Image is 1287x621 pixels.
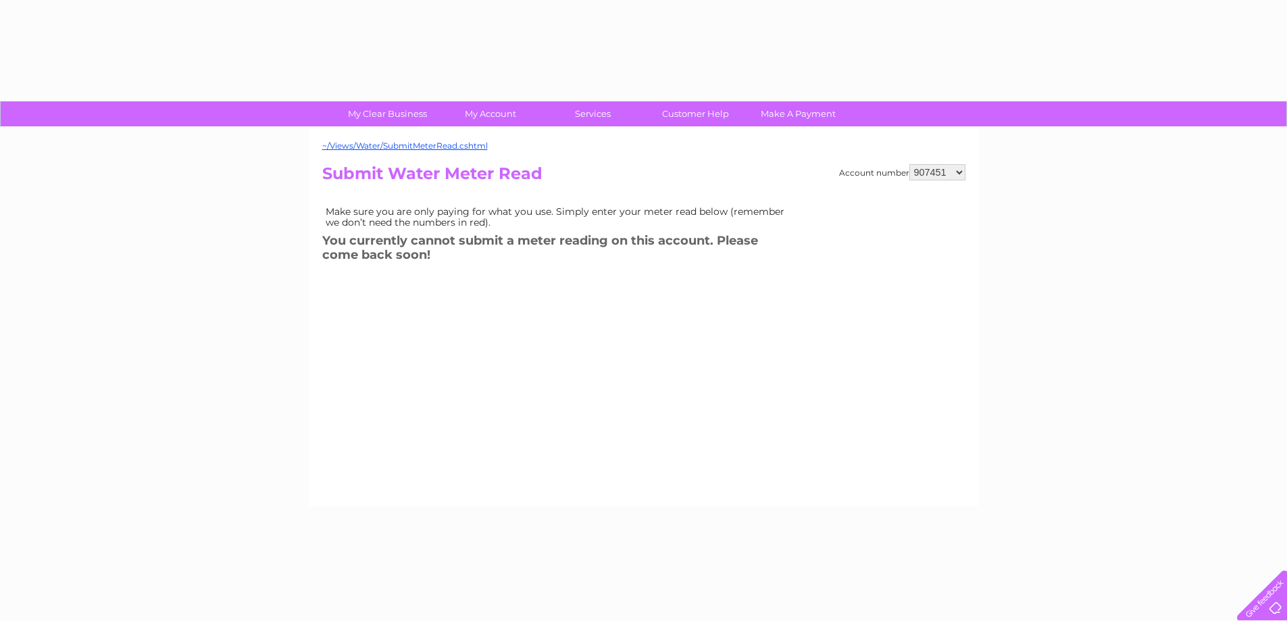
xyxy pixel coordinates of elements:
td: Make sure you are only paying for what you use. Simply enter your meter read below (remember we d... [322,203,795,231]
a: My Clear Business [332,101,443,126]
a: Make A Payment [742,101,854,126]
div: Account number [839,164,965,180]
h3: You currently cannot submit a meter reading on this account. Please come back soon! [322,231,795,268]
h2: Submit Water Meter Read [322,164,965,190]
a: My Account [434,101,546,126]
a: Customer Help [640,101,751,126]
a: Services [537,101,649,126]
a: ~/Views/Water/SubmitMeterRead.cshtml [322,141,488,151]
